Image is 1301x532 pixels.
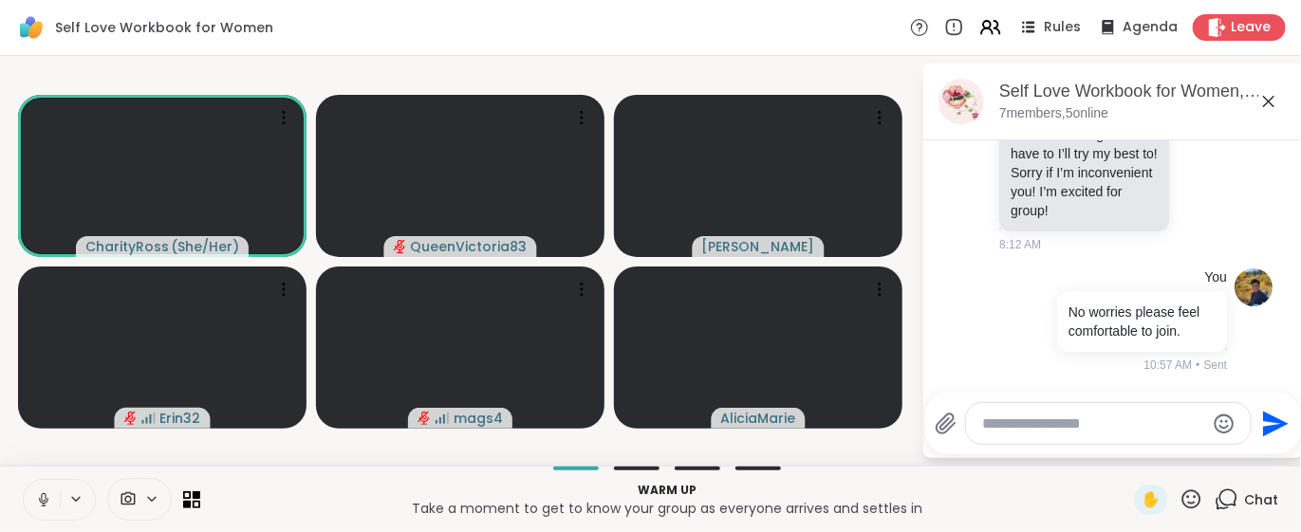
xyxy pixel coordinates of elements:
span: • [1196,357,1199,374]
span: [PERSON_NAME] [702,237,815,256]
span: Chat [1244,490,1278,509]
img: https://sharewell-space-live.sfo3.digitaloceanspaces.com/user-generated/d0fef3f8-78cb-4349-b608-1... [1235,268,1273,306]
span: CharityRoss [85,237,169,256]
span: mags4 [454,409,503,428]
span: 10:57 AM [1143,357,1192,374]
button: Send [1252,402,1294,445]
img: Self Love Workbook for Women, Oct 14 [939,79,984,124]
span: QueenVictoria83 [411,237,528,256]
img: ShareWell Logomark [15,11,47,44]
span: Erin32 [160,409,201,428]
span: ✋ [1142,488,1161,511]
h4: You [1204,268,1227,287]
div: Self Love Workbook for Women, [DATE] [999,80,1288,103]
span: 8:12 AM [999,236,1041,253]
textarea: Type your message [983,414,1204,433]
span: audio-muted [124,412,138,425]
p: Take a moment to get to know your group as everyone arrives and settles in [212,499,1123,518]
p: No worries please feel comfortable to join. [1069,303,1216,340]
span: Self Love Workbook for Women [55,18,273,37]
span: Sent [1203,357,1227,374]
span: Leave [1231,18,1271,37]
span: Agenda [1123,18,1178,37]
span: AliciaMarie [721,409,796,428]
p: Warm up [212,482,1123,499]
span: audio-muted [418,412,431,425]
p: 7 members, 5 online [999,104,1108,123]
button: Emoji picker [1213,413,1236,435]
span: audio-muted [394,240,407,253]
span: Rules [1044,18,1081,37]
span: ( She/Her ) [171,237,239,256]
